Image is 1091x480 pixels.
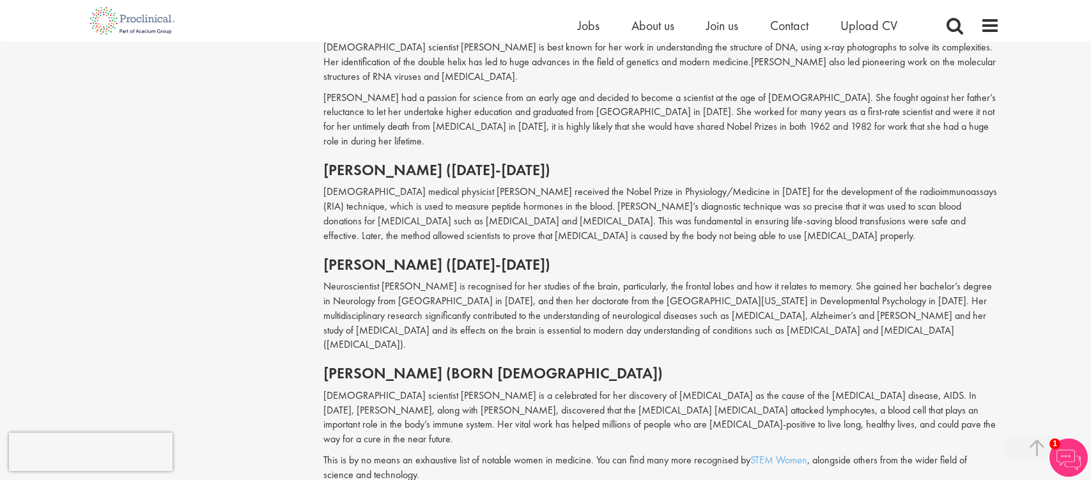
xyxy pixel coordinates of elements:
[706,17,738,34] a: Join us
[578,17,600,34] a: Jobs
[323,185,1000,243] p: [DEMOGRAPHIC_DATA] medical physicist [PERSON_NAME] received the Nobel Prize in Physiology/Medicin...
[631,17,674,34] a: About us
[750,453,807,467] a: STEM Women
[1049,438,1060,449] span: 1
[323,256,1000,273] h2: [PERSON_NAME] ([DATE]-[DATE])
[323,365,1000,382] h2: [PERSON_NAME] (born [DEMOGRAPHIC_DATA])
[840,17,897,34] a: Upload CV
[1049,438,1088,477] img: Chatbot
[323,279,1000,352] p: Neuroscientist [PERSON_NAME] is recognised for her studies of the brain, particularly, the fronta...
[323,91,1000,149] p: [PERSON_NAME] had a passion for science from an early age and decided to become a scientist at th...
[9,433,173,471] iframe: reCAPTCHA
[323,40,1000,84] p: [DEMOGRAPHIC_DATA] scientist [PERSON_NAME] is best known for her work in understanding the struct...
[770,17,809,34] a: Contact
[323,55,996,83] span: [PERSON_NAME] also led pioneering work on the molecular structures of RNA viruses and [MEDICAL_DA...
[323,162,1000,178] h2: [PERSON_NAME] ([DATE]-[DATE])
[323,389,1000,447] p: [DEMOGRAPHIC_DATA] scientist [PERSON_NAME] is a celebrated for her discovery of [MEDICAL_DATA] as...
